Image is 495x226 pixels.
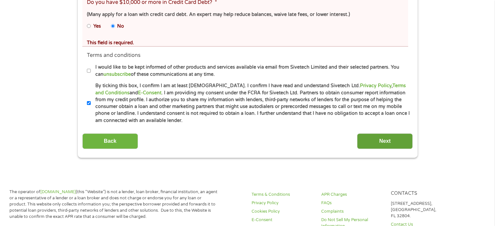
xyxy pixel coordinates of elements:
[138,90,161,96] a: E-Consent
[357,133,413,149] input: Next
[321,200,383,206] a: FAQs
[87,11,403,18] div: (Many apply for a loan with credit card debt. An expert may help reduce balances, waive late fees...
[103,72,131,77] a: unsubscribe
[252,208,313,215] a: Cookies Policy
[321,192,383,198] a: APR Charges
[91,64,410,78] label: I would like to be kept informed of other products and services available via email from Sivetech...
[252,200,313,206] a: Privacy Policy
[87,39,403,47] div: This field is required.
[91,82,410,124] label: By ticking this box, I confirm I am at least [DEMOGRAPHIC_DATA]. I confirm I have read and unders...
[9,189,218,219] p: The operator of (this “Website”) is not a lender, loan broker, financial institution, an agent or...
[391,191,452,197] h4: Contacts
[93,23,101,30] label: Yes
[321,208,383,215] a: Complaints
[391,201,452,219] p: [STREET_ADDRESS], [GEOGRAPHIC_DATA], FL 32804.
[252,192,313,198] a: Terms & Conditions
[82,133,138,149] input: Back
[87,52,141,59] label: Terms and conditions
[117,23,124,30] label: No
[40,189,76,194] a: [DOMAIN_NAME]
[252,217,313,223] a: E-Consent
[360,83,391,88] a: Privacy Policy
[95,83,406,95] a: Terms and Conditions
